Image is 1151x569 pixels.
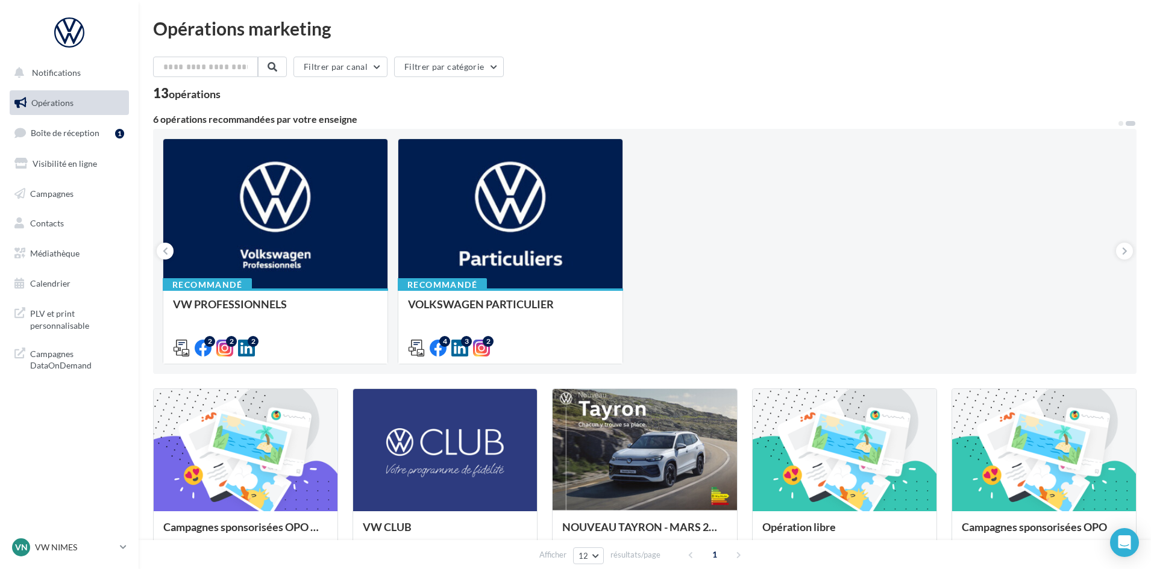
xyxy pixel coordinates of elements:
[153,87,221,100] div: 13
[15,541,28,553] span: VN
[7,60,127,86] button: Notifications
[31,98,74,108] span: Opérations
[30,305,124,331] span: PLV et print personnalisable
[461,336,472,347] div: 3
[579,551,589,561] span: 12
[248,336,259,347] div: 2
[408,298,613,322] div: VOLKSWAGEN PARTICULIER
[483,336,494,347] div: 2
[293,57,387,77] button: Filtrer par canal
[398,278,487,291] div: Recommandé
[610,549,660,561] span: résultats/page
[173,298,378,322] div: VW PROFESSIONNELS
[539,549,566,561] span: Afficher
[153,114,1117,124] div: 6 opérations recommandées par votre enseigne
[30,218,64,228] span: Contacts
[7,241,131,266] a: Médiathèque
[7,341,131,376] a: Campagnes DataOnDemand
[1110,528,1139,557] div: Open Intercom Messenger
[762,521,927,545] div: Opération libre
[10,536,129,559] a: VN VW NIMES
[7,151,131,176] a: Visibilité en ligne
[204,336,215,347] div: 2
[7,300,131,336] a: PLV et print personnalisable
[35,541,115,553] p: VW NIMES
[7,211,131,236] a: Contacts
[31,128,99,138] span: Boîte de réception
[562,521,727,545] div: NOUVEAU TAYRON - MARS 2025
[163,521,328,545] div: Campagnes sponsorisées OPO Septembre
[7,120,131,146] a: Boîte de réception1
[30,248,80,258] span: Médiathèque
[962,521,1126,545] div: Campagnes sponsorisées OPO
[363,521,527,545] div: VW CLUB
[30,278,71,288] span: Calendrier
[115,129,124,138] div: 1
[33,158,97,169] span: Visibilité en ligne
[30,188,74,198] span: Campagnes
[7,271,131,296] a: Calendrier
[573,547,604,564] button: 12
[439,336,450,347] div: 4
[169,89,221,99] div: opérations
[30,346,124,372] span: Campagnes DataOnDemand
[153,19,1137,37] div: Opérations marketing
[163,278,252,291] div: Recommandé
[32,67,81,78] span: Notifications
[7,90,131,116] a: Opérations
[705,545,724,564] span: 1
[7,181,131,207] a: Campagnes
[226,336,237,347] div: 2
[394,57,504,77] button: Filtrer par catégorie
